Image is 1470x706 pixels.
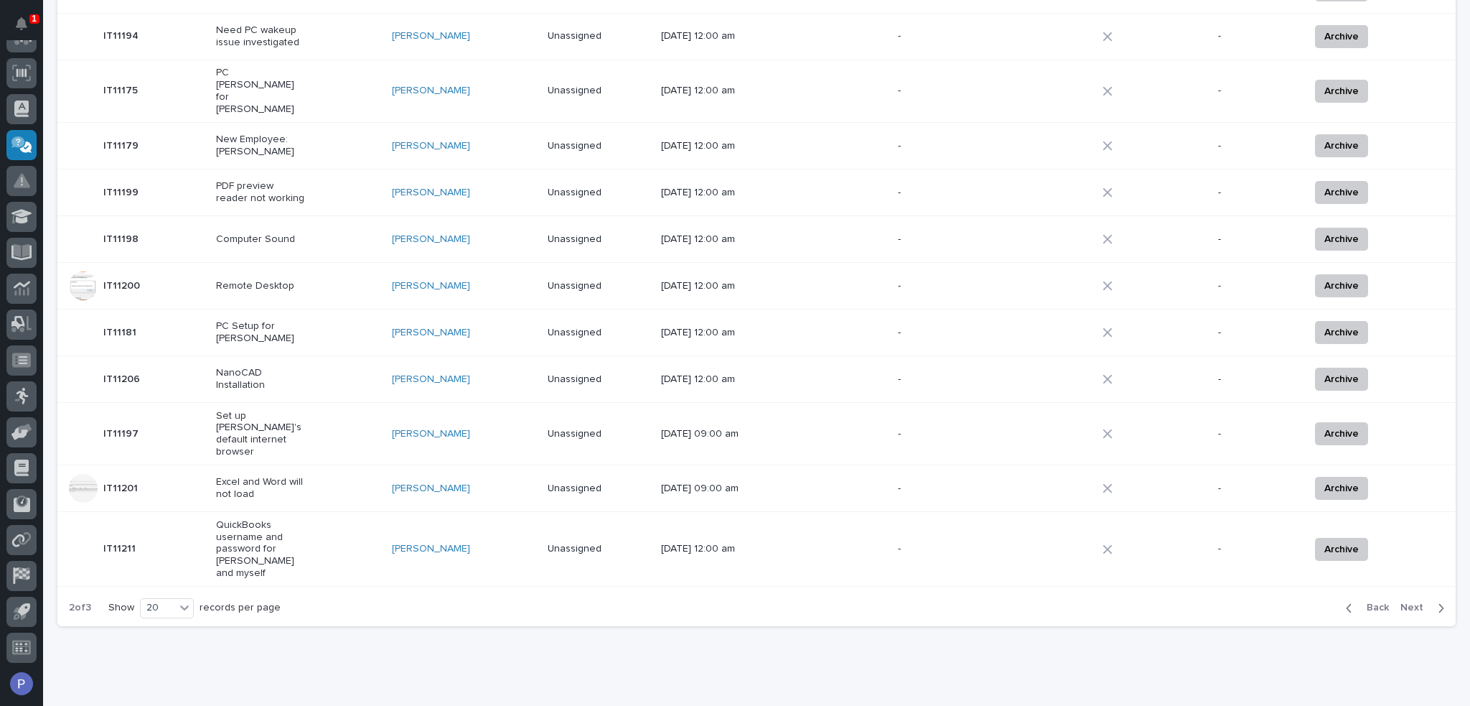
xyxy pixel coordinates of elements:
p: New Employee: [PERSON_NAME] [216,134,306,158]
button: Next [1395,601,1456,614]
button: Archive [1315,477,1368,500]
tr: IT11198IT11198 Computer Sound[PERSON_NAME] Unassigned[DATE] 12:00 am--Archive [57,215,1456,262]
p: [DATE] 12:00 am [661,543,751,555]
span: Archive [1324,541,1359,558]
p: IT11181 [103,324,139,339]
p: [DATE] 09:00 am [661,483,751,495]
p: - [1218,30,1298,42]
tr: IT11201IT11201 Excel and Word will not load[PERSON_NAME] Unassigned[DATE] 09:00 am--Archive [57,465,1456,512]
button: Archive [1315,368,1368,391]
p: [DATE] 12:00 am [661,280,751,292]
a: [PERSON_NAME] [392,543,470,555]
tr: IT11200IT11200 Remote Desktop[PERSON_NAME] Unassigned[DATE] 12:00 am--Archive [57,262,1456,309]
tr: IT11211IT11211 QuickBooks username and password for [PERSON_NAME] and myself[PERSON_NAME] Unassig... [57,512,1456,587]
p: - [898,140,988,152]
p: - [1218,428,1298,440]
p: - [1218,233,1298,246]
button: Archive [1315,274,1368,297]
p: - [1218,373,1298,386]
p: PDF preview reader not working [216,180,306,205]
button: Back [1334,601,1395,614]
p: Unassigned [548,233,637,246]
button: Archive [1315,321,1368,344]
tr: IT11179IT11179 New Employee: [PERSON_NAME][PERSON_NAME] Unassigned[DATE] 12:00 am--Archive [57,123,1456,169]
p: [DATE] 12:00 am [661,140,751,152]
p: - [1218,280,1298,292]
p: - [1218,327,1298,339]
tr: IT11175IT11175 PC [PERSON_NAME] for [PERSON_NAME][PERSON_NAME] Unassigned[DATE] 12:00 am--Archive [57,60,1456,122]
button: Archive [1315,538,1368,561]
span: Archive [1324,137,1359,154]
p: Set up [PERSON_NAME]'s default internet browser [216,410,306,458]
p: - [1218,187,1298,199]
p: - [1218,140,1298,152]
div: 20 [141,600,175,616]
p: [DATE] 12:00 am [661,373,751,386]
span: Next [1400,601,1432,614]
button: users-avatar [6,669,37,699]
p: Computer Sound [216,233,306,246]
p: Unassigned [548,428,637,440]
p: IT11194 [103,27,141,42]
tr: IT11199IT11199 PDF preview reader not working[PERSON_NAME] Unassigned[DATE] 12:00 am--Archive [57,169,1456,215]
p: [DATE] 12:00 am [661,30,751,42]
button: Archive [1315,422,1368,445]
span: Archive [1324,277,1359,294]
p: Need PC wakeup issue investigated [216,24,306,49]
tr: IT11181IT11181 PC Setup for [PERSON_NAME][PERSON_NAME] Unassigned[DATE] 12:00 am--Archive [57,309,1456,356]
p: - [898,543,988,555]
p: - [1218,543,1298,555]
p: Unassigned [548,483,637,495]
span: Archive [1324,184,1359,201]
div: Notifications1 [18,17,37,40]
p: Unassigned [548,280,637,292]
p: Unassigned [548,30,637,42]
p: - [898,327,988,339]
p: Unassigned [548,543,637,555]
p: [DATE] 12:00 am [661,187,751,199]
p: Unassigned [548,140,637,152]
a: [PERSON_NAME] [392,30,470,42]
p: Unassigned [548,187,637,199]
button: Archive [1315,228,1368,251]
button: Archive [1315,134,1368,157]
span: Archive [1324,231,1359,248]
a: [PERSON_NAME] [392,280,470,292]
tr: IT11197IT11197 Set up [PERSON_NAME]'s default internet browser[PERSON_NAME] Unassigned[DATE] 09:0... [57,402,1456,465]
span: Archive [1324,324,1359,341]
tr: IT11206IT11206 NanoCAD Installation[PERSON_NAME] Unassigned[DATE] 12:00 am--Archive [57,356,1456,402]
p: - [898,483,988,495]
p: NanoCAD Installation [216,367,306,391]
p: IT11200 [103,277,143,292]
p: - [898,187,988,199]
p: 1 [32,14,37,24]
p: IT11211 [103,540,139,555]
p: IT11201 [103,480,141,495]
p: QuickBooks username and password for [PERSON_NAME] and myself [216,519,306,580]
p: Show [108,602,134,614]
a: [PERSON_NAME] [392,483,470,495]
p: - [898,30,988,42]
a: [PERSON_NAME] [392,373,470,386]
button: Archive [1315,25,1368,48]
p: Remote Desktop [216,280,306,292]
p: IT11175 [103,82,141,97]
p: - [1218,483,1298,495]
button: Archive [1315,80,1368,103]
p: records per page [200,602,281,614]
p: Unassigned [548,373,637,386]
a: [PERSON_NAME] [392,233,470,246]
button: Notifications [6,9,37,39]
span: Archive [1324,28,1359,45]
p: PC [PERSON_NAME] for [PERSON_NAME] [216,67,306,115]
p: Unassigned [548,327,637,339]
p: IT11206 [103,371,143,386]
p: - [898,85,988,97]
p: IT11198 [103,231,141,246]
a: [PERSON_NAME] [392,428,470,440]
span: Archive [1324,83,1359,100]
p: [DATE] 12:00 am [661,233,751,246]
a: [PERSON_NAME] [392,187,470,199]
p: IT11197 [103,425,141,440]
p: [DATE] 12:00 am [661,85,751,97]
